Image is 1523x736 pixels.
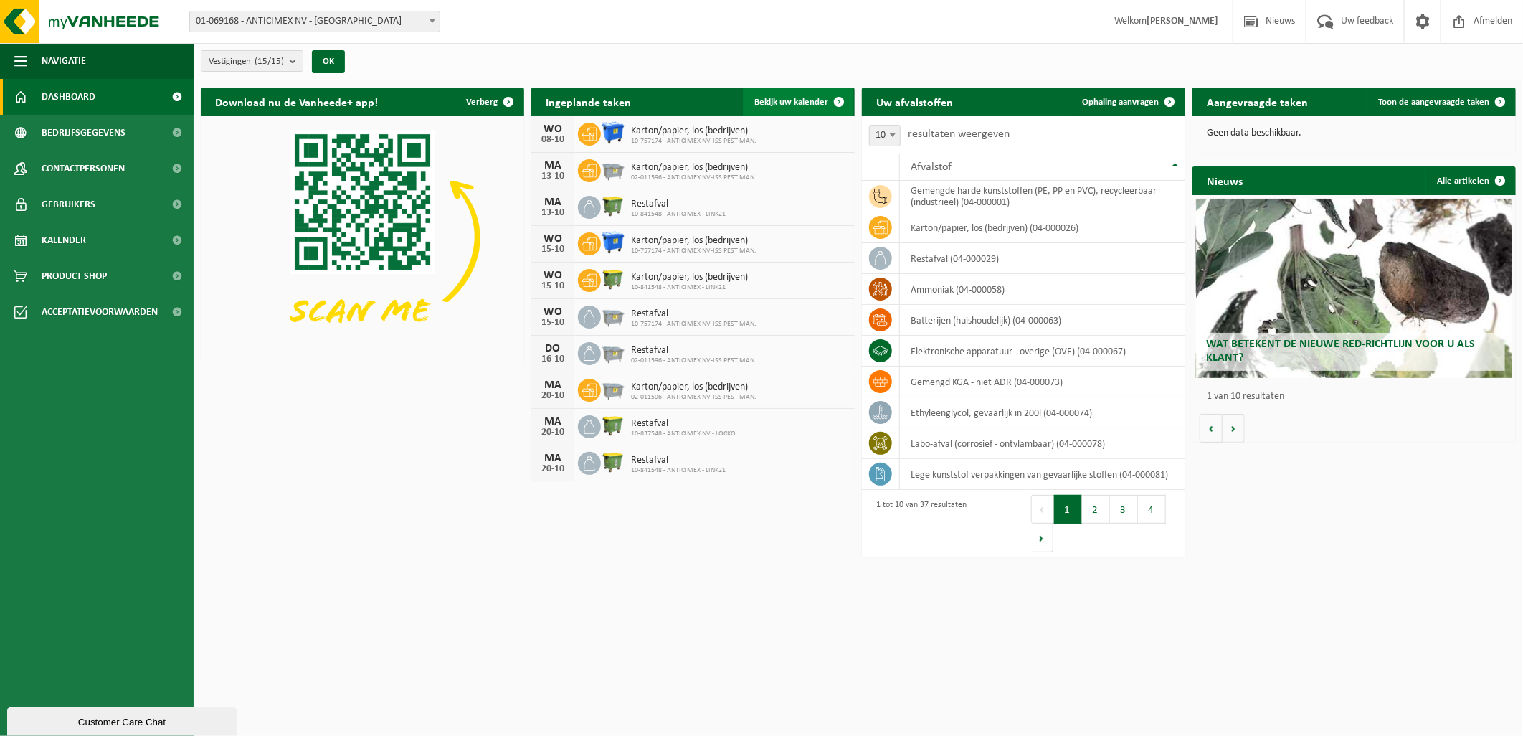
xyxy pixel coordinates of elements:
h2: Download nu de Vanheede+ app! [201,88,392,115]
button: 2 [1082,495,1110,524]
button: 1 [1054,495,1082,524]
span: Bekijk uw kalender [754,98,828,107]
span: Karton/papier, los (bedrijven) [631,382,756,393]
span: Restafval [631,199,726,210]
span: 10-757174 - ANTICIMEX NV-ISS PEST MAN. [631,247,756,255]
div: 08-10 [538,135,567,145]
span: Karton/papier, los (bedrijven) [631,235,756,247]
img: WB-1100-HPE-GN-51 [601,194,625,218]
span: 02-011596 - ANTICIMEX NV-ISS PEST MAN. [631,174,756,182]
span: Karton/papier, los (bedrijven) [631,162,756,174]
div: MA [538,453,567,464]
button: Vestigingen(15/15) [201,50,303,72]
img: WB-1100-HPE-BE-01 [601,230,625,255]
a: Wat betekent de nieuwe RED-richtlijn voor u als klant? [1196,199,1513,378]
div: 13-10 [538,208,567,218]
button: OK [312,50,345,73]
td: gemengd KGA - niet ADR (04-000073) [900,367,1185,397]
span: 10 [869,125,901,146]
div: 20-10 [538,428,567,438]
span: Navigatie [42,43,86,79]
h2: Ingeplande taken [531,88,645,115]
a: Alle artikelen [1425,166,1514,195]
div: WO [538,270,567,281]
span: 10 [870,126,900,146]
div: 13-10 [538,171,567,181]
button: Next [1031,524,1053,552]
div: 15-10 [538,245,567,255]
td: restafval (04-000029) [900,243,1185,274]
count: (15/15) [255,57,284,66]
div: MA [538,160,567,171]
button: Previous [1031,495,1054,524]
span: 10-757174 - ANTICIMEX NV-ISS PEST MAN. [631,320,756,329]
div: 15-10 [538,318,567,328]
span: 10-757174 - ANTICIMEX NV-ISS PEST MAN. [631,137,756,146]
td: ethyleenglycol, gevaarlijk in 200l (04-000074) [900,397,1185,428]
span: Verberg [466,98,498,107]
div: 16-10 [538,354,567,364]
span: Kalender [42,222,86,258]
img: WB-2500-GAL-GY-04 [601,340,625,364]
span: 02-011596 - ANTICIMEX NV-ISS PEST MAN. [631,357,756,365]
span: Karton/papier, los (bedrijven) [631,272,748,283]
span: Dashboard [42,79,95,115]
span: Afvalstof [911,161,952,173]
img: WB-1100-HPE-GN-50 [601,267,625,291]
div: 1 tot 10 van 37 resultaten [869,494,967,554]
span: Bedrijfsgegevens [42,115,125,151]
span: 10-841548 - ANTICIMEX - LINK21 [631,466,726,475]
h2: Uw afvalstoffen [862,88,967,115]
span: Product Shop [42,258,107,294]
span: 10-841548 - ANTICIMEX - LINK21 [631,283,748,292]
div: 20-10 [538,391,567,401]
span: 01-069168 - ANTICIMEX NV - ROESELARE [189,11,440,32]
span: Ophaling aanvragen [1082,98,1159,107]
h2: Aangevraagde taken [1192,88,1322,115]
span: Toon de aangevraagde taken [1378,98,1489,107]
a: Ophaling aanvragen [1071,88,1184,116]
img: WB-1100-HPE-BE-01 [601,121,625,145]
span: Wat betekent de nieuwe RED-richtlijn voor u als klant? [1207,339,1476,364]
p: Geen data beschikbaar. [1207,128,1501,138]
span: Restafval [631,308,756,320]
div: WO [538,306,567,318]
span: 10-837548 - ANTICIMEX NV - LOCKO [631,430,736,438]
button: 4 [1138,495,1166,524]
div: 20-10 [538,464,567,474]
img: WB-2500-GAL-GY-04 [601,157,625,181]
span: Restafval [631,345,756,357]
span: Vestigingen [209,51,284,72]
label: resultaten weergeven [908,128,1010,140]
p: 1 van 10 resultaten [1207,392,1509,402]
a: Bekijk uw kalender [743,88,853,116]
td: labo-afval (corrosief - ontvlambaar) (04-000078) [900,428,1185,459]
button: Volgende [1223,414,1245,443]
span: Restafval [631,455,726,466]
button: Verberg [455,88,523,116]
div: MA [538,197,567,208]
span: Contactpersonen [42,151,125,187]
img: Download de VHEPlus App [201,116,524,359]
span: Restafval [631,418,736,430]
div: DO [538,343,567,354]
a: Toon de aangevraagde taken [1367,88,1514,116]
div: MA [538,379,567,391]
div: 15-10 [538,281,567,291]
span: 10-841548 - ANTICIMEX - LINK21 [631,210,726,219]
button: Vorige [1200,414,1223,443]
img: WB-2500-GAL-GY-01 [601,303,625,328]
span: Karton/papier, los (bedrijven) [631,126,756,137]
div: WO [538,123,567,135]
td: gemengde harde kunststoffen (PE, PP en PVC), recycleerbaar (industrieel) (04-000001) [900,181,1185,212]
strong: [PERSON_NAME] [1147,16,1218,27]
td: elektronische apparatuur - overige (OVE) (04-000067) [900,336,1185,367]
div: WO [538,233,567,245]
span: Gebruikers [42,187,95,222]
span: 02-011596 - ANTICIMEX NV-ISS PEST MAN. [631,393,756,402]
div: MA [538,416,567,428]
img: WB-1100-HPE-GN-51 [601,450,625,474]
img: WB-1100-HPE-GN-50 [601,413,625,438]
td: ammoniak (04-000058) [900,274,1185,305]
